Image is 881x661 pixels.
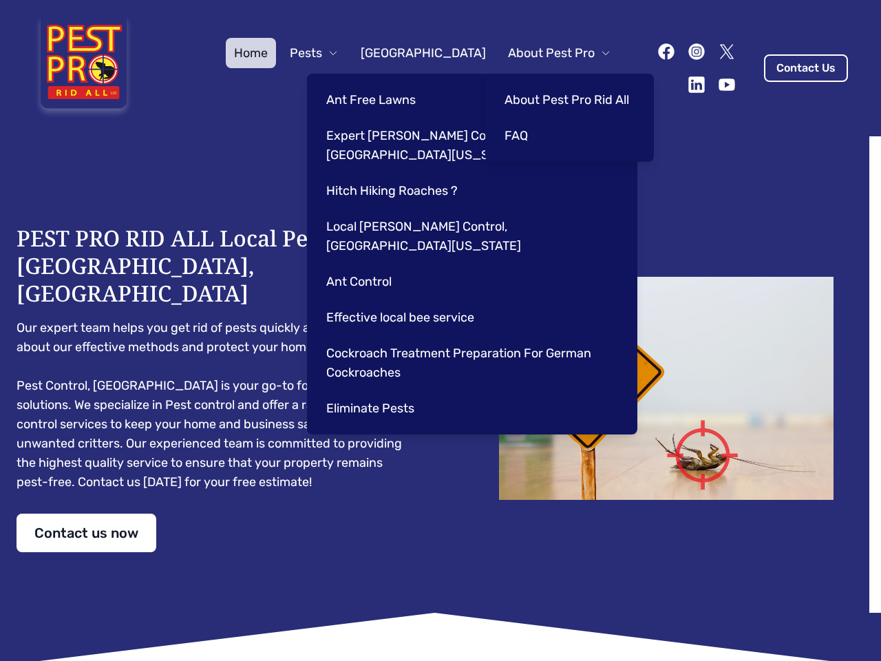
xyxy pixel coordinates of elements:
a: Home [226,38,276,68]
img: Pest Pro Rid All [33,17,134,120]
a: Blog [509,68,551,98]
a: Ant Control [318,266,621,297]
img: Dead cockroach on floor with caution sign pest control [468,277,864,500]
span: About Pest Pro [508,43,595,63]
button: Pest Control Community B2B [304,68,504,98]
button: Pests [282,38,347,68]
a: Expert [PERSON_NAME] Control Services in [GEOGRAPHIC_DATA][US_STATE] [318,120,621,170]
a: Local [PERSON_NAME] Control, [GEOGRAPHIC_DATA][US_STATE] [318,211,621,261]
a: Eliminate Pests [318,393,621,423]
a: [GEOGRAPHIC_DATA] [352,38,494,68]
a: Effective local bee service [318,302,621,333]
pre: Our expert team helps you get rid of pests quickly and safely. Learn about our effective methods ... [17,318,413,492]
span: Pests [290,43,322,63]
h1: PEST PRO RID ALL Local Pest Control [GEOGRAPHIC_DATA], [GEOGRAPHIC_DATA] [17,224,413,307]
a: Cockroach Treatment Preparation For German Cockroaches [318,338,621,388]
a: Contact [557,68,619,98]
a: Hitch Hiking Roaches ? [318,176,621,206]
a: Contact us now [17,514,156,552]
button: About Pest Pro [500,38,619,68]
a: Ant Free Lawns [318,85,621,115]
a: Contact Us [764,54,848,82]
a: About Pest Pro Rid All [496,85,637,115]
a: FAQ [496,120,637,151]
